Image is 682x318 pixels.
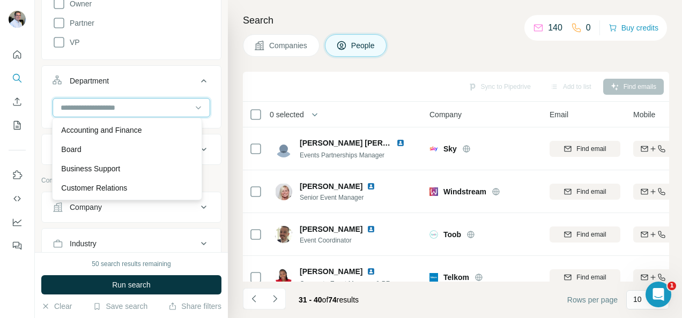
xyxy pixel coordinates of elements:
button: Find email [550,226,620,243]
span: Company [429,109,462,120]
button: Clear [41,301,72,312]
div: Company [70,202,102,213]
h4: Search [243,13,669,28]
span: Find email [576,230,606,239]
span: Run search [112,279,151,290]
button: Use Surfe API [9,189,26,208]
img: LinkedIn logo [367,267,375,276]
span: Senior Event Manager [300,193,388,202]
button: Find email [550,141,620,157]
div: Department [70,75,109,86]
img: Logo of Telkom [429,273,438,282]
button: Share filters [168,301,221,312]
button: My lists [9,116,26,135]
span: 0 selected [270,109,304,120]
p: Business Support [61,163,120,174]
img: Avatar [275,140,292,157]
button: Run search [41,275,221,294]
img: Avatar [275,226,292,243]
img: LinkedIn logo [396,139,405,147]
button: Find email [550,269,620,285]
button: Enrich CSV [9,92,26,111]
span: Event Coordinator [300,236,388,245]
span: Corporate Event Manager & PR [300,280,390,287]
span: [PERSON_NAME] [300,224,362,234]
button: Find email [550,184,620,200]
button: Personal location [42,137,221,162]
span: results [299,296,359,304]
img: Logo of Windstream [429,187,438,196]
img: Logo of Sky [429,145,438,153]
button: Navigate to next page [264,288,286,309]
span: Partner [65,18,94,28]
span: VP [65,37,80,48]
span: Toob [443,229,461,240]
p: 0 [586,21,591,34]
button: Feedback [9,236,26,255]
p: Customer Relations [61,183,127,193]
button: Navigate to previous page [243,288,264,309]
button: Use Surfe on LinkedIn [9,165,26,185]
img: Avatar [275,183,292,200]
span: Find email [576,187,606,196]
img: LinkedIn logo [367,182,375,191]
span: 74 [328,296,337,304]
button: Industry [42,231,221,256]
div: Industry [70,238,97,249]
p: 140 [548,21,562,34]
img: Avatar [275,269,292,286]
span: Events Partnerships Manager [300,152,384,159]
button: Company [42,194,221,220]
p: Accounting and Finance [61,125,142,135]
span: of [322,296,329,304]
p: Board [61,144,81,155]
button: Dashboard [9,213,26,232]
button: Buy credits [609,20,658,35]
iframe: Intercom live chat [646,282,671,307]
div: 50 search results remaining [92,259,171,269]
span: Find email [576,272,606,282]
button: Department [42,68,221,98]
span: 31 - 40 [299,296,322,304]
img: Avatar [9,11,26,28]
span: Sky [443,143,457,154]
img: LinkedIn logo [367,225,375,233]
p: 10 [633,294,642,305]
span: Telkom [443,272,469,283]
button: Quick start [9,45,26,64]
span: [PERSON_NAME] [PERSON_NAME] [300,139,428,147]
img: Logo of Toob [429,230,438,239]
span: Find email [576,144,606,154]
span: 1 [668,282,676,290]
span: [PERSON_NAME] [300,181,362,192]
p: Company information [41,176,221,185]
button: Search [9,69,26,88]
span: [PERSON_NAME] [300,266,362,277]
span: People [351,40,376,51]
span: Companies [269,40,308,51]
span: Mobile [633,109,655,120]
button: Save search [93,301,147,312]
span: Email [550,109,568,120]
span: Rows per page [567,294,618,305]
span: Windstream [443,186,486,197]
